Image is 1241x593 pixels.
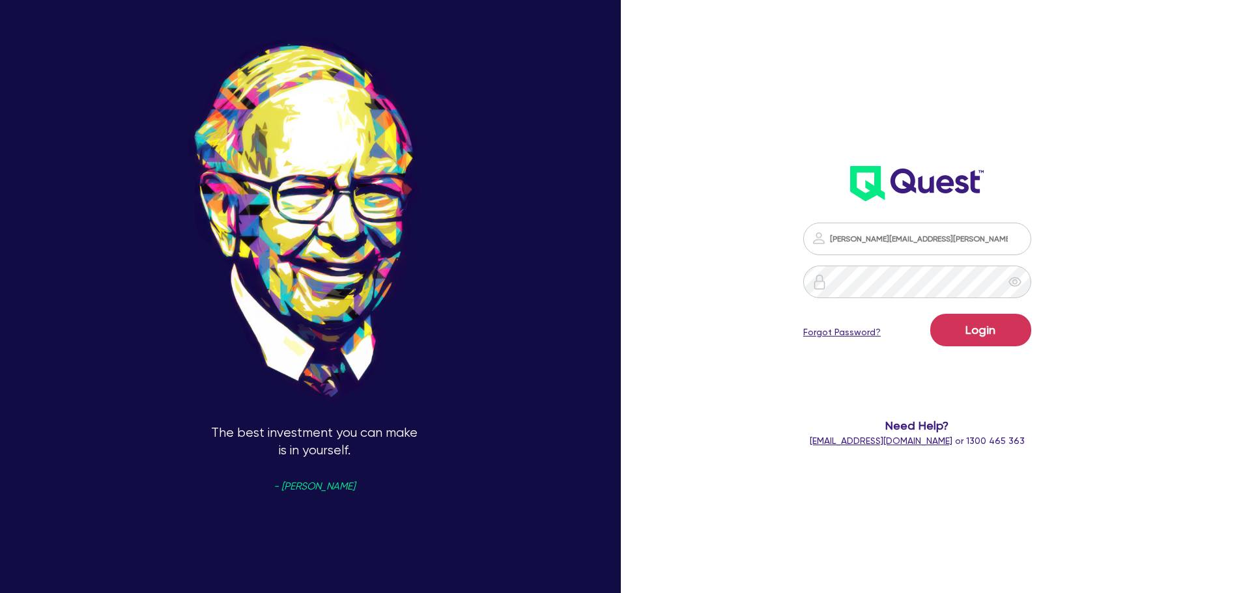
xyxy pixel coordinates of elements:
input: Email address [803,223,1031,255]
img: icon-password [811,230,827,246]
img: icon-password [812,274,827,290]
a: Forgot Password? [803,325,881,339]
span: Need Help? [751,417,1084,434]
span: eye [1008,275,1021,288]
span: - [PERSON_NAME] [274,482,355,491]
span: or 1300 465 363 [810,435,1025,446]
a: [EMAIL_ADDRESS][DOMAIN_NAME] [810,435,952,446]
button: Login [930,314,1031,346]
img: wH2k97JdezQIQAAAABJRU5ErkJggg== [850,166,984,201]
